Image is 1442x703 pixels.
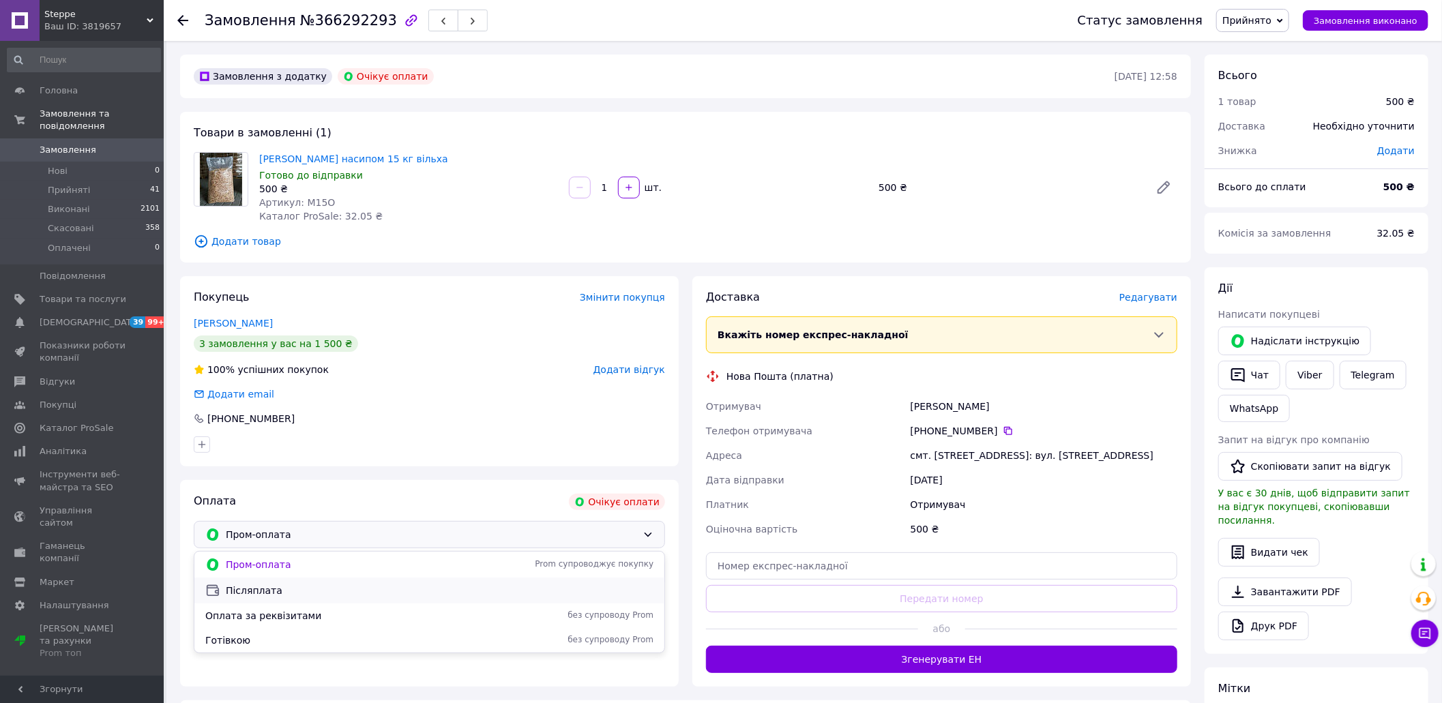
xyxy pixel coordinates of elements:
[192,387,276,401] div: Додати email
[338,68,434,85] div: Очікує оплати
[706,401,761,412] span: Отримувач
[40,505,126,529] span: Управління сайтом
[48,203,90,215] span: Виконані
[569,494,665,510] div: Очікує оплати
[1218,282,1233,295] span: Дії
[908,394,1180,419] div: [PERSON_NAME]
[706,290,760,303] span: Доставка
[1115,71,1177,82] time: [DATE] 12:58
[40,576,74,588] span: Маркет
[1340,361,1407,389] a: Telegram
[477,558,653,570] span: Prom супроводжує покупку
[706,552,1177,580] input: Номер експрес-накладної
[911,424,1177,438] div: [PHONE_NUMBER]
[723,370,837,383] div: Нова Пошта (платна)
[155,165,160,177] span: 0
[1218,452,1402,481] button: Скопіювати запит на відгук
[194,68,332,85] div: Замовлення з додатку
[141,203,160,215] span: 2101
[40,623,126,660] span: [PERSON_NAME] та рахунки
[1218,682,1251,695] span: Мітки
[706,646,1177,673] button: Згенерувати ЕН
[1218,145,1257,156] span: Знижка
[205,12,296,29] span: Замовлення
[48,222,94,235] span: Скасовані
[194,494,236,507] span: Оплата
[194,234,1177,249] span: Додати товар
[1218,309,1320,320] span: Написати покупцеві
[1386,95,1415,108] div: 500 ₴
[40,316,141,329] span: [DEMOGRAPHIC_DATA]
[908,468,1180,492] div: [DATE]
[7,48,161,72] input: Пошук
[706,524,797,535] span: Оціночна вартість
[1383,181,1415,192] b: 500 ₴
[580,292,665,303] span: Змінити покупця
[44,8,147,20] span: Steppe
[226,558,472,571] span: Пром-оплата
[718,329,909,340] span: Вкажіть номер експрес-накладної
[40,647,126,659] div: Prom топ
[908,492,1180,517] div: Отримувач
[40,85,78,97] span: Головна
[641,181,663,194] div: шт.
[194,318,273,329] a: [PERSON_NAME]
[48,242,91,254] span: Оплачені
[706,425,812,436] span: Телефон отримувача
[1218,434,1370,445] span: Запит на відгук про компанію
[194,335,358,352] div: 3 замовлення у вас на 1 500 ₴
[1218,121,1265,132] span: Доставка
[206,412,296,425] div: [PHONE_NUMBER]
[40,422,113,434] span: Каталог ProSale
[226,527,637,542] span: Пром-оплата
[873,178,1145,197] div: 500 ₴
[1218,488,1410,526] span: У вас є 30 днів, щоб відправити запит на відгук покупцеві, скопіювавши посилання.
[706,499,749,510] span: Платник
[1286,361,1334,389] a: Viber
[207,364,235,375] span: 100%
[40,340,126,364] span: Показники роботи компанії
[40,293,126,305] span: Товари та послуги
[706,475,784,485] span: Дата відправки
[259,153,448,164] a: [PERSON_NAME] насипом 15 кг вільха
[194,290,250,303] span: Покупець
[145,222,160,235] span: 358
[206,387,276,401] div: Додати email
[477,634,653,646] span: без супроводу Prom
[155,242,160,254] span: 0
[40,270,106,282] span: Повідомлення
[226,584,653,597] span: Післяплата
[40,445,87,458] span: Аналітика
[48,165,68,177] span: Нові
[40,399,76,411] span: Покупці
[300,12,397,29] span: №366292293
[259,197,336,208] span: Артикул: М15О
[908,517,1180,541] div: 500 ₴
[1078,14,1203,27] div: Статус замовлення
[40,599,109,612] span: Налаштування
[1119,292,1177,303] span: Редагувати
[194,363,329,376] div: успішних покупок
[40,468,126,493] span: Інструменти веб-майстра та SEO
[1305,111,1423,141] div: Необхідно уточнити
[259,211,383,222] span: Каталог ProSale: 32.05 ₴
[259,170,363,181] span: Готово до відправки
[259,182,558,196] div: 500 ₴
[1314,16,1417,26] span: Замовлення виконано
[205,609,472,623] span: Оплата за реквізитами
[1218,69,1257,82] span: Всього
[40,144,96,156] span: Замовлення
[48,184,90,196] span: Прийняті
[150,184,160,196] span: 41
[1218,327,1371,355] button: Надіслати інструкцію
[1377,145,1415,156] span: Додати
[145,316,168,328] span: 99+
[200,153,241,206] img: Тріска насипом 15 кг вільха
[40,540,126,565] span: Гаманець компанії
[918,622,965,635] span: або
[44,20,164,33] div: Ваш ID: 3819657
[1303,10,1428,31] button: Замовлення виконано
[706,450,742,461] span: Адреса
[1218,612,1309,640] a: Друк PDF
[177,14,188,27] div: Повернутися назад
